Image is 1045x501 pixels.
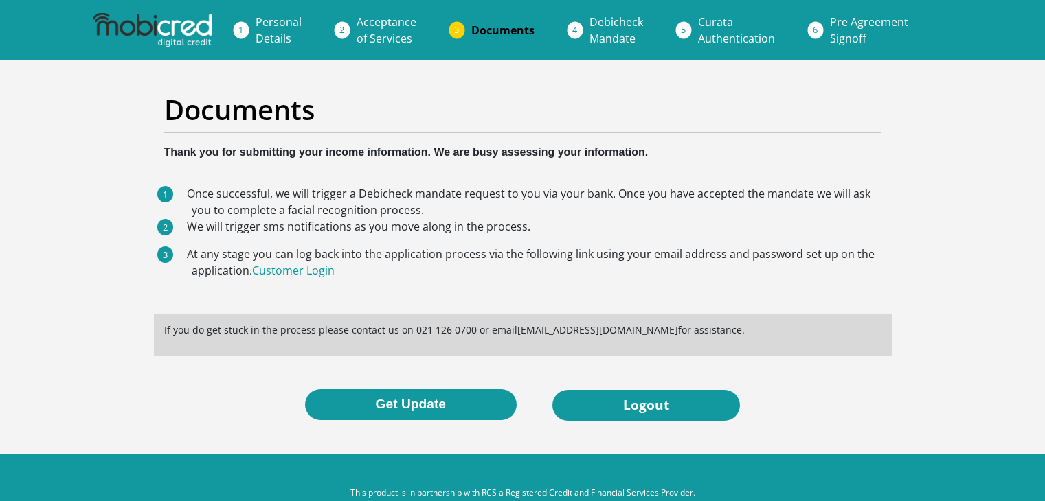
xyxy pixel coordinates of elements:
h2: Documents [164,93,881,126]
li: Once successful, we will trigger a Debicheck mandate request to you via your bank. Once you have ... [192,185,881,218]
a: Documents [460,16,546,44]
span: Pre Agreement Signoff [830,14,908,46]
li: At any stage you can log back into the application process via the following link using your emai... [192,246,881,279]
button: Get Update [305,389,517,420]
span: Personal Details [256,14,302,46]
a: DebicheckMandate [578,8,654,52]
a: CurataAuthentication [687,8,786,52]
span: Documents [471,23,535,38]
a: Pre AgreementSignoff [819,8,919,52]
li: We will trigger sms notifications as you move along in the process. [192,218,881,235]
span: Debicheck Mandate [589,14,643,46]
span: Acceptance of Services [357,14,416,46]
p: If you do get stuck in the process please contact us on 021 126 0700 or email [EMAIL_ADDRESS][DOM... [164,323,881,337]
span: Curata Authentication [698,14,775,46]
a: PersonalDetails [245,8,313,52]
b: Thank you for submitting your income information. We are busy assessing your information. [164,146,649,158]
a: Customer Login [252,263,335,278]
img: mobicred logo [93,13,211,47]
a: Logout [552,390,740,421]
a: Acceptanceof Services [346,8,427,52]
p: This product is in partnership with RCS a Registered Credit and Financial Services Provider. [142,487,904,499]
